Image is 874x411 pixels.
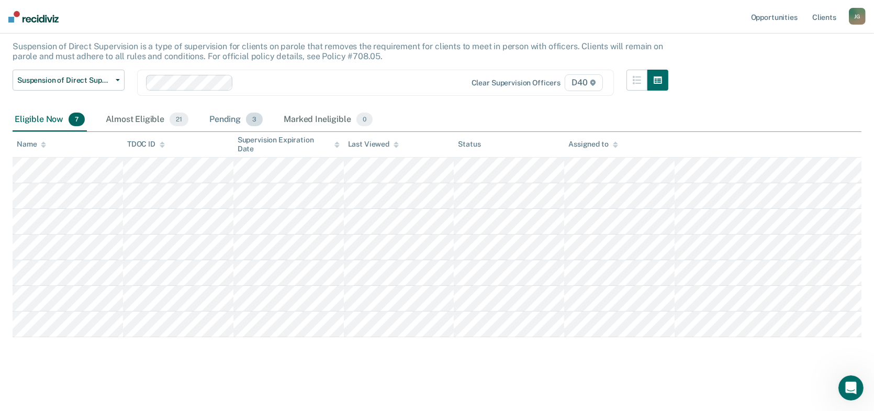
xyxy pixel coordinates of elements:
button: JG [849,8,866,25]
span: 21 [170,113,188,126]
span: 3 [246,113,263,126]
div: Marked Ineligible0 [282,108,375,131]
img: Recidiviz [8,11,59,23]
div: Assigned to [568,140,618,149]
div: Last Viewed [348,140,399,149]
div: Eligible Now7 [13,108,87,131]
div: J G [849,8,866,25]
p: Suspension of Direct Supervision is a type of supervision for clients on parole that removes the ... [13,41,663,61]
div: Pending3 [207,108,265,131]
span: 7 [69,113,85,126]
div: Almost Eligible21 [104,108,191,131]
div: Name [17,140,46,149]
button: Suspension of Direct Supervision [13,70,125,91]
span: 0 [356,113,373,126]
div: TDOC ID [127,140,165,149]
div: Supervision Expiration Date [238,136,340,153]
iframe: Intercom live chat [838,375,864,401]
div: Status [458,140,480,149]
div: Clear supervision officers [472,79,561,87]
span: Suspension of Direct Supervision [17,76,111,85]
span: D40 [565,74,602,91]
